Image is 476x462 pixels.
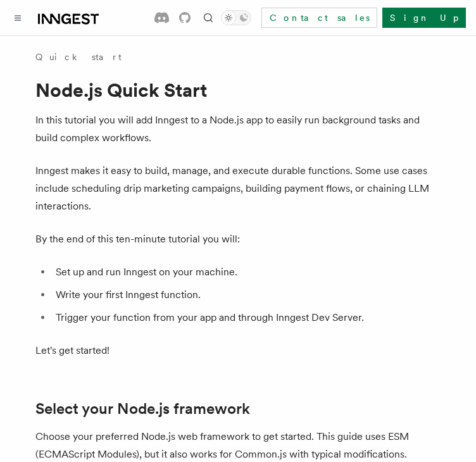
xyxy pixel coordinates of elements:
a: Contact sales [261,8,377,28]
p: By the end of this ten-minute tutorial you will: [35,230,441,248]
a: Quick start [35,51,122,63]
h1: Node.js Quick Start [35,78,441,101]
button: Find something... [201,10,216,25]
a: Sign Up [382,8,466,28]
li: Trigger your function from your app and through Inngest Dev Server. [52,309,441,327]
a: Select your Node.js framework [35,400,250,418]
li: Write your first Inngest function. [52,286,441,304]
p: In this tutorial you will add Inngest to a Node.js app to easily run background tasks and build c... [35,111,441,147]
button: Toggle dark mode [221,10,251,25]
p: Inngest makes it easy to build, manage, and execute durable functions. Some use cases include sch... [35,162,441,215]
li: Set up and run Inngest on your machine. [52,263,441,281]
button: Toggle navigation [10,10,25,25]
p: Let's get started! [35,342,441,359]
